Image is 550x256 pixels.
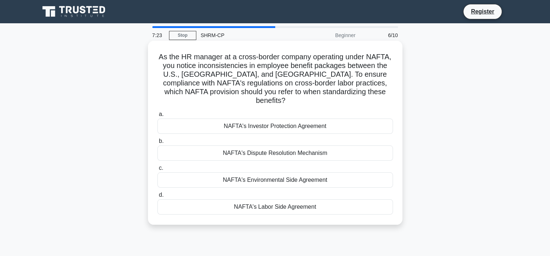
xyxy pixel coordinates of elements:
div: Beginner [296,28,360,43]
h5: As the HR manager at a cross-border company operating under NAFTA, you notice inconsistencies in ... [157,52,394,105]
div: SHRM-CP [196,28,296,43]
a: Stop [169,31,196,40]
span: c. [159,165,163,171]
a: Register [466,7,498,16]
div: 6/10 [360,28,402,43]
div: 7:23 [148,28,169,43]
div: NAFTA's Environmental Side Agreement [157,172,393,188]
span: a. [159,111,164,117]
span: b. [159,138,164,144]
div: NAFTA's Labor Side Agreement [157,199,393,215]
span: d. [159,192,164,198]
div: NAFTA's Dispute Resolution Mechanism [157,145,393,161]
div: NAFTA's Investor Protection Agreement [157,119,393,134]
